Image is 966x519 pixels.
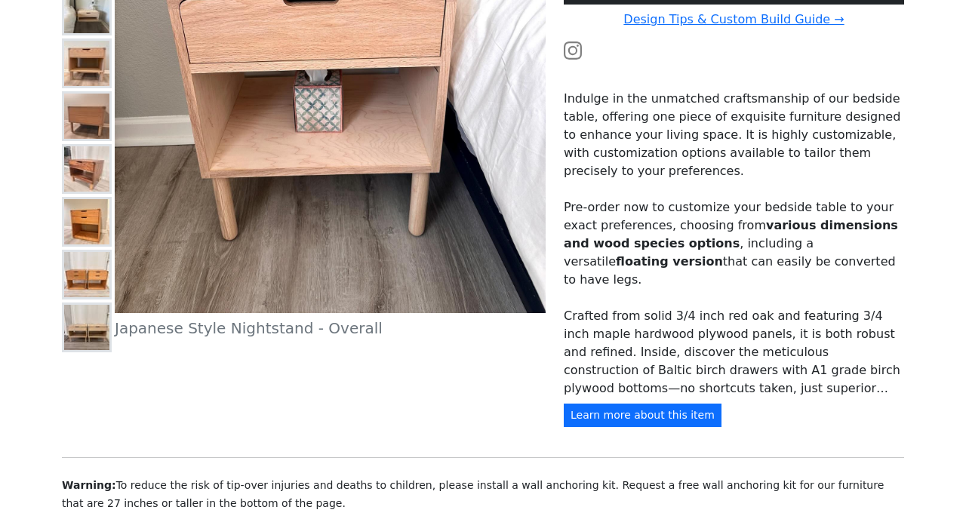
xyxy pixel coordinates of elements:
img: Japanese Style Cherry Nightstand Sets 2-drawer w/ Felt Pads [64,252,109,297]
img: Japanese Style Nightstand w/ 2 Drawers and Blank Faces [64,94,109,139]
img: Cherry Bedside Table w/ 2 Drawers [64,199,109,244]
img: Japanese Style Walnut Nightstand [64,146,109,192]
a: Design Tips & Custom Build Guide → [623,12,844,26]
h5: Japanese Style Nightstand - Overall [115,319,546,337]
strong: floating version [616,254,723,269]
a: Watch the build video or pictures on Instagram [564,42,582,57]
p: Crafted from solid 3/4 inch red oak and featuring 3/4 inch maple hardwood plywood panels, it is b... [564,307,904,398]
img: Japanese Style Nighstands - Square Legs [64,41,109,86]
p: Indulge in the unmatched craftsmanship of our bedside table, offering one piece of exquisite furn... [564,90,904,180]
strong: Warning: [62,479,116,491]
button: Learn more about this item [564,404,721,427]
img: Japanese-Style Birch Nightstand Sets [64,305,109,350]
p: Pre-order now to customize your bedside table to your exact preferences, choosing from , includin... [564,198,904,289]
strong: various dimensions and wood species options [564,218,898,250]
small: To reduce the risk of tip-over injuries and deaths to children, please install a wall anchoring k... [62,479,884,509]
